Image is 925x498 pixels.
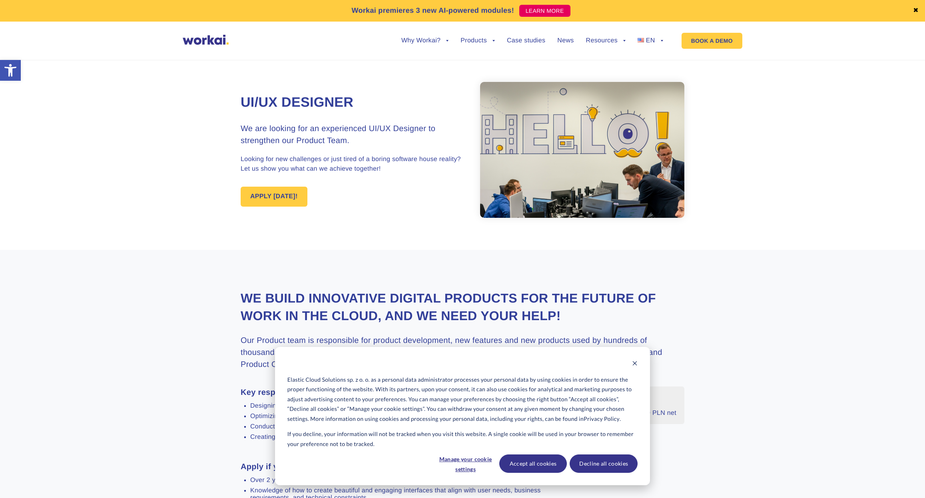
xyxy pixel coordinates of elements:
a: Privacy Policy [584,414,620,424]
a: LEARN MORE [519,5,570,17]
a: Why Workai? [401,38,449,44]
h2: We build innovative digital products for the future of work in the Cloud, and we need your help! [241,290,684,324]
li: Optimizing existing applications and projects, [250,413,570,420]
a: Products [461,38,495,44]
div: Cookie banner [275,347,650,485]
p: Workai premieres 3 new AI-powered modules! [351,5,514,16]
a: Resources [586,38,626,44]
h3: Our Product team is responsible for product development, new features and new products used by hu... [241,335,684,371]
li: Designing UI for Workai web and mobile applications, [250,402,570,410]
p: Looking for new challenges or just tired of a boring software house reality? Let us show you what... [241,155,462,174]
a: APPLY [DATE]! [241,187,307,207]
h1: UI/UX Designer [241,94,462,112]
span: EN [646,37,655,44]
button: Decline all cookies [570,454,638,473]
strong: Apply if you have: [241,462,312,471]
h3: We are looking for an experienced UI/UX Designer to strengthen our Product Team. [241,123,462,147]
button: Dismiss cookie banner [632,359,638,369]
p: If you decline, your information will not be tracked when you visit this website. A single cookie... [287,429,638,449]
button: Accept all cookies [499,454,567,473]
li: Creating and maintaining UI project documentation. [250,434,570,441]
a: Case studies [507,38,545,44]
a: News [557,38,574,44]
button: Manage your cookie settings [435,454,496,473]
li: Conducting UX consultations with Developers, Product Owners, QA, and Analysts, [250,423,570,430]
a: BOOK A DEMO [682,33,742,49]
p: Elastic Cloud Solutions sp. z o. o. as a personal data administrator processes your personal data... [287,375,638,424]
a: ✖ [913,8,919,14]
li: Over 2 years of proven experience in commercial UI design for web and mobile projects, [250,477,570,484]
strong: Key responsibilities: [241,388,321,397]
